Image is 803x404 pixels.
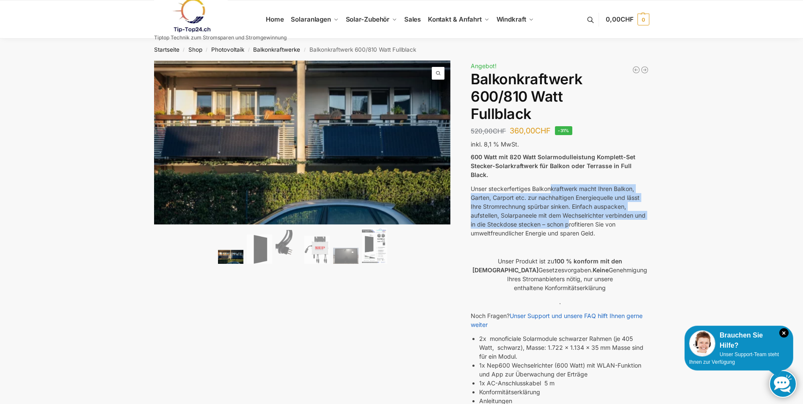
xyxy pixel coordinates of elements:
[404,15,421,23] span: Sales
[471,184,649,238] p: Unser steckerfertiges Balkonkraftwerk macht Ihren Balkon, Garten, Carport etc. zur nachhaltigen E...
[247,235,272,264] img: TommaTech Vorderseite
[218,250,243,264] img: 2 Balkonkraftwerke
[154,35,287,40] p: Tiptop Technik zum Stromsparen und Stromgewinnung
[400,0,424,39] a: Sales
[276,230,301,264] img: Anschlusskabel-3meter_schweizer-stecker
[154,46,179,53] a: Startseite
[493,0,537,39] a: Windkraft
[606,15,633,23] span: 0,00
[188,46,202,53] a: Shop
[779,328,789,338] i: Schließen
[287,0,342,39] a: Solaranlagen
[689,351,779,365] span: Unser Support-Team steht Ihnen zur Verfügung
[202,47,211,53] span: /
[593,266,609,274] strong: Keine
[471,257,649,292] p: Unser Produkt ist zu Gesetzesvorgaben. Genehmigung Ihres Stromanbieters nötig, nur unsere enthalt...
[346,15,390,23] span: Solar-Zubehör
[479,387,649,396] li: Konformitätserklärung
[211,46,244,53] a: Photovoltaik
[510,126,551,135] bdi: 360,00
[428,15,482,23] span: Kontakt & Anfahrt
[244,47,253,53] span: /
[471,62,497,69] span: Angebot!
[471,71,649,122] h1: Balkonkraftwerk 600/810 Watt Fullblack
[689,330,789,351] div: Brauchen Sie Hilfe?
[637,14,649,25] span: 0
[362,228,387,264] img: Balkonkraftwerk 600/810 Watt Fullblack – Bild 6
[689,330,715,357] img: Customer service
[179,47,188,53] span: /
[479,361,649,379] li: 1x Nep600 Wechselrichter (600 Watt) mit WLAN-Funktion und App zur Überwachung der Erträge
[342,0,400,39] a: Solar-Zubehör
[424,0,493,39] a: Kontakt & Anfahrt
[606,7,649,32] a: 0,00CHF 0
[139,39,664,61] nav: Breadcrumb
[479,379,649,387] li: 1x AC-Anschlusskabel 5 m
[291,15,331,23] span: Solaranlagen
[253,46,300,53] a: Balkonkraftwerke
[471,312,643,328] a: Unser Support und unsere FAQ hilft Ihnen gerne weiter
[555,126,572,135] span: -31%
[300,47,309,53] span: /
[472,257,622,274] strong: 100 % konform mit den [DEMOGRAPHIC_DATA]
[471,127,506,135] bdi: 520,00
[333,248,359,264] img: Balkonkraftwerk 600/810 Watt Fullblack – Bild 5
[304,236,330,264] img: NEP 800 Drosselbar auf 600 Watt
[621,15,634,23] span: CHF
[632,66,640,74] a: Balkonkraftwerk 445/600 Watt Bificial
[479,334,649,361] li: 2x monoficiale Solarmodule schwarzer Rahmen (je 405 Watt, schwarz), Masse: 1.722 x 1.134 x 35 mm ...
[640,66,649,74] a: 890/600 Watt Solarkraftwerk + 2,7 KW Batteriespeicher Genehmigungsfrei
[471,311,649,329] p: Noch Fragen?
[471,153,635,178] strong: 600 Watt mit 820 Watt Solarmodulleistung Komplett-Set Stecker-Solarkraftwerk für Balkon oder Terr...
[535,126,551,135] span: CHF
[493,127,506,135] span: CHF
[497,15,526,23] span: Windkraft
[471,141,519,148] span: inkl. 8,1 % MwSt.
[450,61,748,401] img: Balkonkraftwerk 600/810 Watt Fullblack 3
[471,297,649,306] p: .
